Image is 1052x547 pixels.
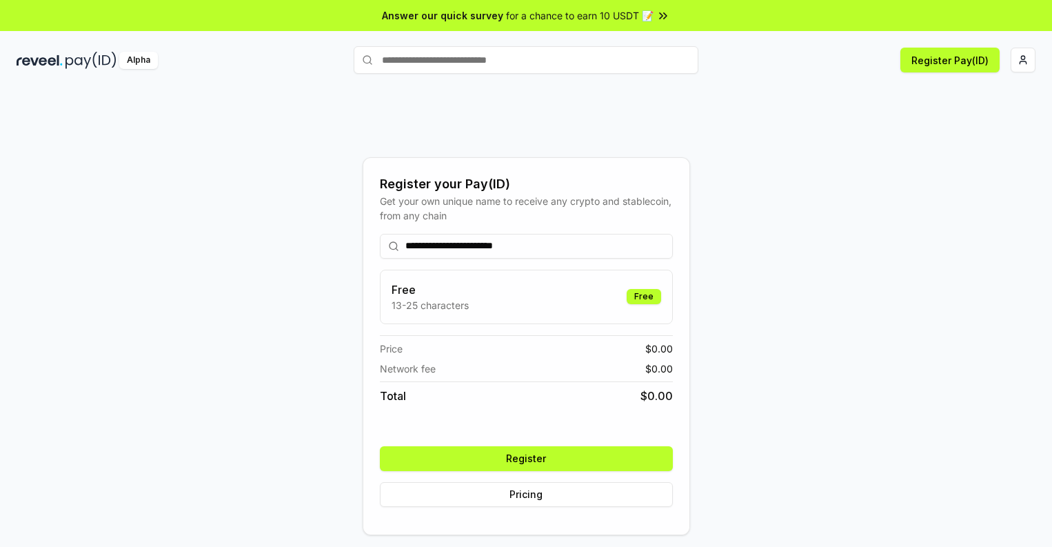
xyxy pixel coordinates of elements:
[380,388,406,404] span: Total
[645,341,673,356] span: $ 0.00
[17,52,63,69] img: reveel_dark
[392,298,469,312] p: 13-25 characters
[380,194,673,223] div: Get your own unique name to receive any crypto and stablecoin, from any chain
[627,289,661,304] div: Free
[380,446,673,471] button: Register
[392,281,469,298] h3: Free
[506,8,654,23] span: for a chance to earn 10 USDT 📝
[380,175,673,194] div: Register your Pay(ID)
[640,388,673,404] span: $ 0.00
[65,52,117,69] img: pay_id
[645,361,673,376] span: $ 0.00
[380,361,436,376] span: Network fee
[380,482,673,507] button: Pricing
[119,52,158,69] div: Alpha
[380,341,403,356] span: Price
[900,48,1000,72] button: Register Pay(ID)
[382,8,503,23] span: Answer our quick survey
